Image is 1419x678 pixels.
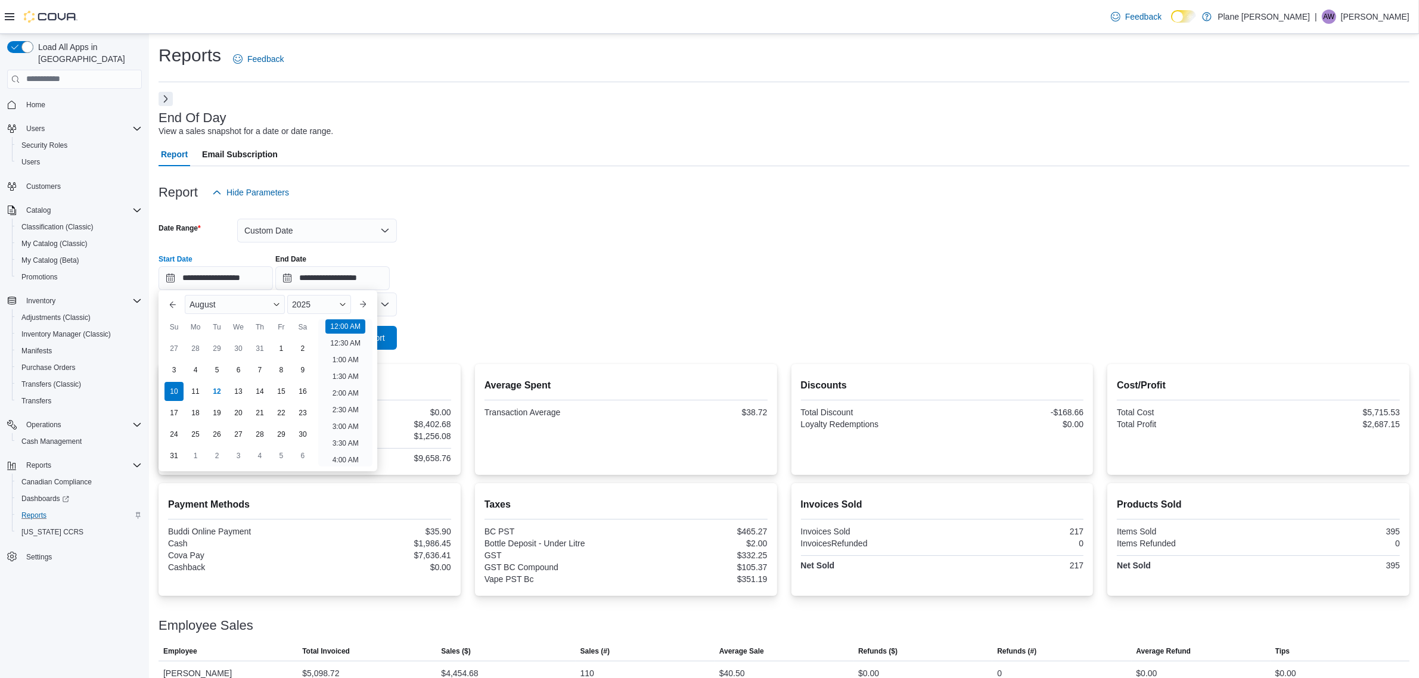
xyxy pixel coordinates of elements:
[21,203,55,217] button: Catalog
[12,219,147,235] button: Classification (Classic)
[485,562,623,572] div: GST BC Compound
[207,181,294,204] button: Hide Parameters
[250,446,269,465] div: day-4
[945,539,1083,548] div: 0
[247,53,284,65] span: Feedback
[21,549,142,564] span: Settings
[1315,10,1317,24] p: |
[328,369,364,384] li: 1:30 AM
[21,396,51,406] span: Transfers
[21,294,142,308] span: Inventory
[229,360,248,380] div: day-6
[2,548,147,565] button: Settings
[26,296,55,306] span: Inventory
[250,360,269,380] div: day-7
[17,344,142,358] span: Manifests
[26,182,61,191] span: Customers
[485,539,623,548] div: Bottle Deposit - Under Litre
[801,527,940,536] div: Invoices Sold
[17,434,86,449] a: Cash Management
[21,458,56,472] button: Reports
[328,386,364,400] li: 2:00 AM
[858,646,898,656] span: Refunds ($)
[159,266,273,290] input: Press the down key to enter a popover containing a calendar. Press the escape key to close the po...
[275,254,306,264] label: End Date
[302,646,350,656] span: Total Invoiced
[21,527,83,537] span: [US_STATE] CCRS
[580,646,610,656] span: Sales (#)
[1137,646,1191,656] span: Average Refund
[17,508,51,523] a: Reports
[17,237,92,251] a: My Catalog (Classic)
[24,11,77,23] img: Cova
[12,326,147,343] button: Inventory Manager (Classic)
[164,425,184,444] div: day-24
[163,338,313,466] div: August, 2025
[26,100,45,110] span: Home
[17,310,142,325] span: Adjustments (Classic)
[12,309,147,326] button: Adjustments (Classic)
[441,646,470,656] span: Sales ($)
[250,318,269,337] div: Th
[229,318,248,337] div: We
[159,43,221,67] h1: Reports
[186,446,205,465] div: day-1
[17,138,142,153] span: Security Roles
[17,394,56,408] a: Transfers
[272,425,291,444] div: day-29
[202,142,278,166] span: Email Subscription
[328,453,364,467] li: 4:00 AM
[26,420,61,430] span: Operations
[272,360,291,380] div: day-8
[17,155,142,169] span: Users
[21,97,142,112] span: Home
[228,47,288,71] a: Feedback
[17,270,142,284] span: Promotions
[17,434,142,449] span: Cash Management
[229,403,248,422] div: day-20
[1117,378,1400,393] h2: Cost/Profit
[485,574,623,584] div: Vape PST Bc
[12,137,147,154] button: Security Roles
[272,339,291,358] div: day-1
[207,360,226,380] div: day-5
[1117,408,1256,417] div: Total Cost
[21,294,60,308] button: Inventory
[190,300,216,309] span: August
[186,339,205,358] div: day-28
[186,403,205,422] div: day-18
[26,461,51,470] span: Reports
[161,142,188,166] span: Report
[159,111,226,125] h3: End Of Day
[628,408,767,417] div: $38.72
[1117,561,1151,570] strong: Net Sold
[21,550,57,564] a: Settings
[21,329,111,339] span: Inventory Manager (Classic)
[801,419,940,429] div: Loyalty Redemptions
[272,403,291,422] div: day-22
[1261,408,1400,417] div: $5,715.53
[1341,10,1409,24] p: [PERSON_NAME]
[21,272,58,282] span: Promotions
[17,270,63,284] a: Promotions
[12,269,147,285] button: Promotions
[21,380,81,389] span: Transfers (Classic)
[21,179,66,194] a: Customers
[293,425,312,444] div: day-30
[801,539,940,548] div: InvoicesRefunded
[1261,419,1400,429] div: $2,687.15
[801,408,940,417] div: Total Discount
[164,339,184,358] div: day-27
[250,403,269,422] div: day-21
[801,561,835,570] strong: Net Sold
[312,562,451,572] div: $0.00
[12,376,147,393] button: Transfers (Classic)
[159,618,253,633] h3: Employee Sales
[207,403,226,422] div: day-19
[801,378,1084,393] h2: Discounts
[21,256,79,265] span: My Catalog (Beta)
[945,527,1083,536] div: 217
[272,318,291,337] div: Fr
[207,425,226,444] div: day-26
[21,203,142,217] span: Catalog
